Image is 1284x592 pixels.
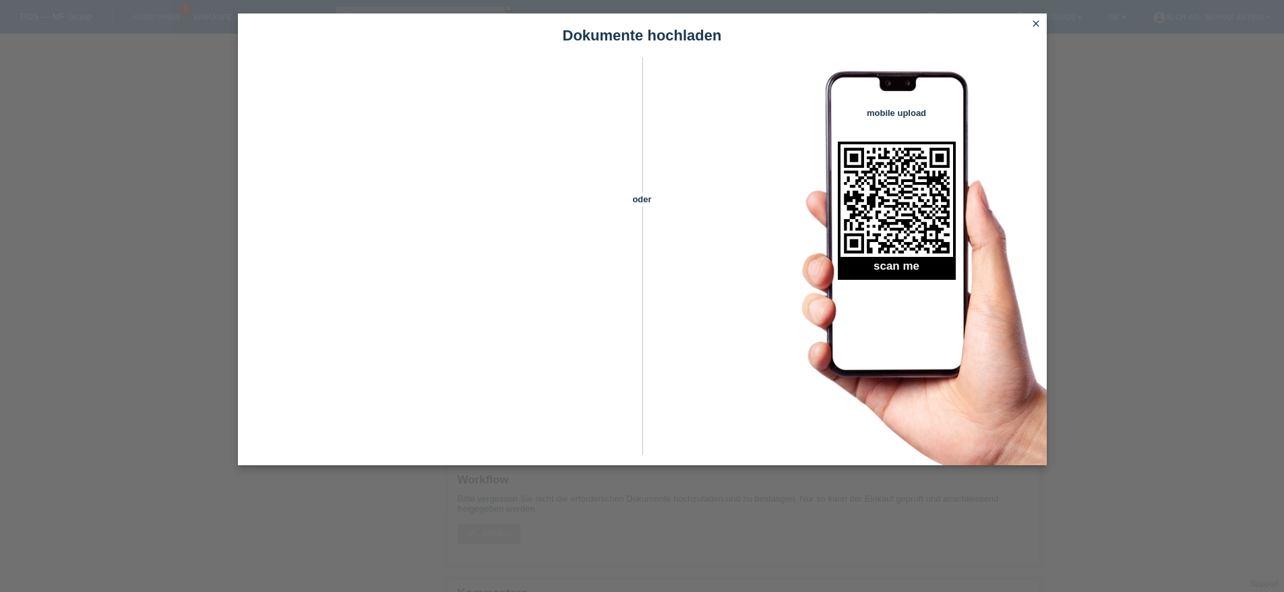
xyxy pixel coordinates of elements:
[838,108,956,118] h4: mobile upload
[238,27,1047,44] h1: Dokumente hochladen
[619,192,666,206] span: oder
[258,91,619,428] iframe: Upload
[838,260,956,280] h2: scan me
[1031,18,1041,29] i: close
[1027,17,1045,32] a: close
